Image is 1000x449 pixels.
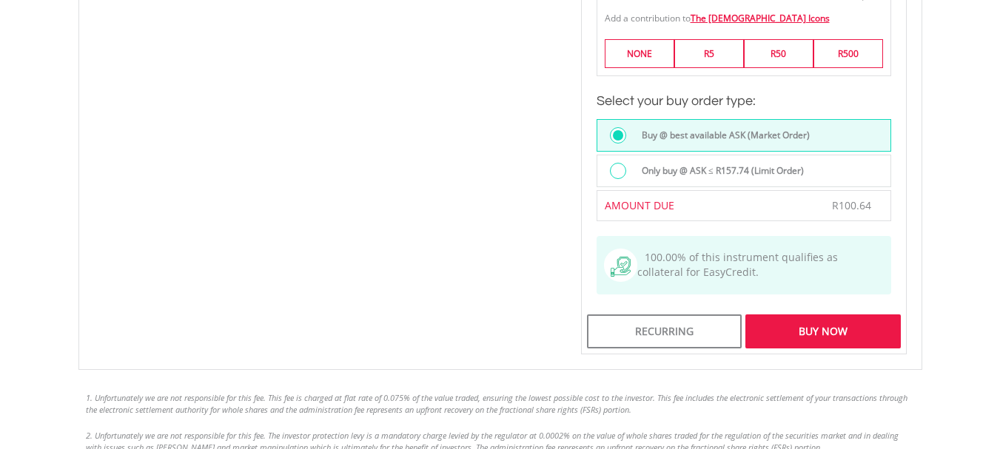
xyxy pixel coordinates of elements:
span: R100.64 [832,198,871,212]
li: 1. Unfortunately we are not responsible for this fee. This fee is charged at flat rate of 0.075% ... [86,392,915,415]
span: 100.00% of this instrument qualifies as collateral for EasyCredit. [637,250,838,279]
div: Recurring [587,314,742,348]
a: The [DEMOGRAPHIC_DATA] Icons [691,12,830,24]
label: R5 [674,39,744,68]
div: Add a contribution to [597,4,890,24]
img: collateral-qualifying-green.svg [611,257,631,277]
label: R500 [813,39,883,68]
label: Buy @ best available ASK (Market Order) [633,127,810,144]
label: NONE [605,39,674,68]
span: AMOUNT DUE [605,198,674,212]
div: Buy Now [745,314,900,348]
label: R50 [744,39,813,68]
h3: Select your buy order type: [597,91,891,112]
label: Only buy @ ASK ≤ R157.74 (Limit Order) [633,163,804,179]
